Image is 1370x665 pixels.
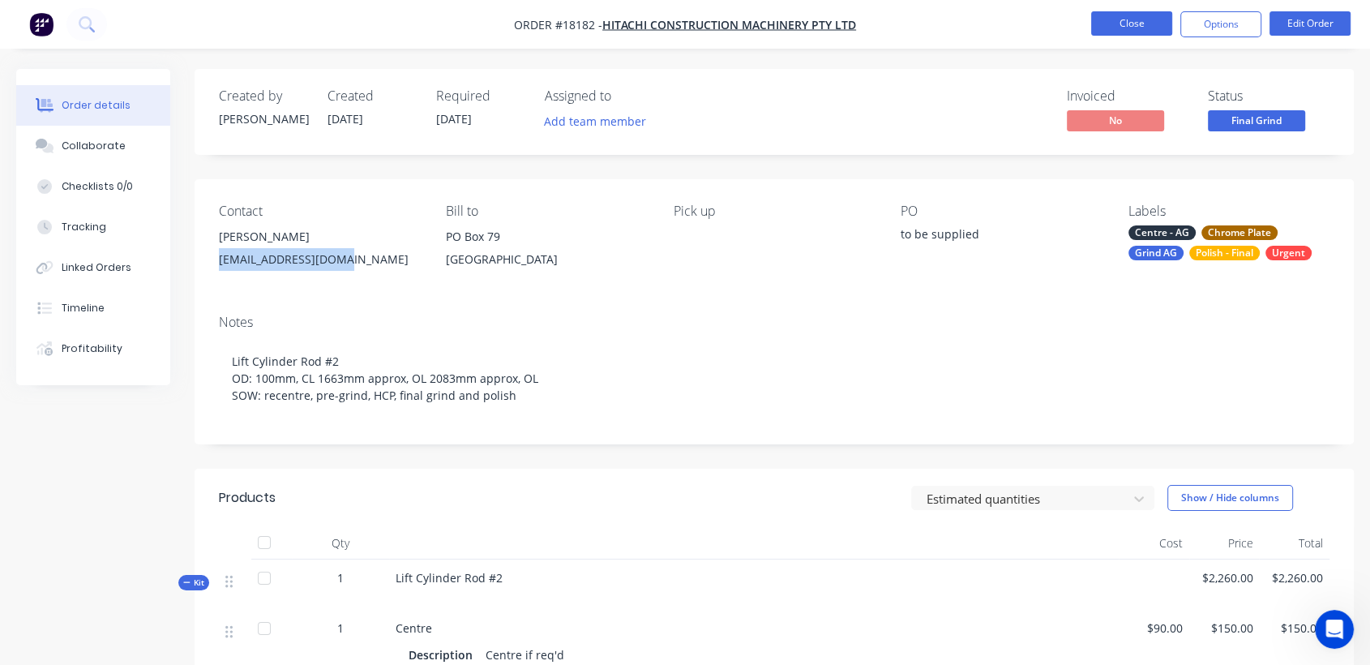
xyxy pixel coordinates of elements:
[62,139,126,153] div: Collaborate
[328,111,363,127] span: [DATE]
[16,288,170,328] button: Timeline
[674,204,875,219] div: Pick up
[328,88,417,104] div: Created
[1125,620,1183,637] span: $90.00
[1208,88,1329,104] div: Status
[1265,620,1323,637] span: $150.00
[1189,246,1260,260] div: Polish - Final
[1265,569,1323,586] span: $2,260.00
[62,301,105,315] div: Timeline
[292,527,389,560] div: Qty
[178,575,209,590] button: Kit
[16,166,170,207] button: Checklists 0/0
[219,225,420,248] div: [PERSON_NAME]
[16,207,170,247] button: Tracking
[219,88,308,104] div: Created by
[1067,110,1164,131] span: No
[1128,246,1184,260] div: Grind AG
[1265,246,1312,260] div: Urgent
[219,337,1329,420] div: Lift Cylinder Rod #2 OD: 100mm, CL 1663mm approx, OL 2083mm approx, OL SOW: recentre, pre-grind, ...
[901,225,1102,248] div: to be supplied
[436,111,472,127] span: [DATE]
[436,88,525,104] div: Required
[219,315,1329,330] div: Notes
[1196,620,1253,637] span: $150.00
[1167,485,1293,511] button: Show / Hide columns
[396,620,432,636] span: Centre
[62,220,106,234] div: Tracking
[1259,527,1329,560] div: Total
[446,248,647,271] div: [GEOGRAPHIC_DATA]
[1128,204,1329,219] div: Labels
[446,225,647,248] div: PO Box 79
[514,17,602,32] span: Order #18182 -
[1091,11,1172,36] button: Close
[337,620,344,637] span: 1
[219,204,420,219] div: Contact
[1128,225,1196,240] div: Centre - AG
[29,12,54,36] img: Factory
[62,179,133,194] div: Checklists 0/0
[219,248,420,271] div: [EMAIL_ADDRESS][DOMAIN_NAME]
[183,577,204,589] span: Kit
[16,328,170,369] button: Profitability
[1180,11,1261,37] button: Options
[536,110,655,132] button: Add team member
[545,110,655,132] button: Add team member
[545,88,707,104] div: Assigned to
[16,85,170,126] button: Order details
[1196,569,1253,586] span: $2,260.00
[396,570,503,586] span: Lift Cylinder Rod #2
[1119,527,1189,560] div: Cost
[62,260,131,275] div: Linked Orders
[62,98,131,113] div: Order details
[337,569,344,586] span: 1
[1208,110,1305,131] span: Final Grind
[1201,225,1278,240] div: Chrome Plate
[602,17,856,32] a: Hitachi Construction Machinery Pty Ltd
[1315,610,1354,649] iframe: Intercom live chat
[219,488,276,508] div: Products
[285,7,314,36] div: Close
[446,204,647,219] div: Bill to
[446,225,647,277] div: PO Box 79[GEOGRAPHIC_DATA]
[16,247,170,288] button: Linked Orders
[1189,527,1260,560] div: Price
[1208,110,1305,135] button: Final Grind
[62,341,122,356] div: Profitability
[1067,88,1188,104] div: Invoiced
[219,110,308,127] div: [PERSON_NAME]
[16,126,170,166] button: Collaborate
[1269,11,1351,36] button: Edit Order
[901,204,1102,219] div: PO
[219,225,420,277] div: [PERSON_NAME][EMAIL_ADDRESS][DOMAIN_NAME]
[11,6,41,37] button: go back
